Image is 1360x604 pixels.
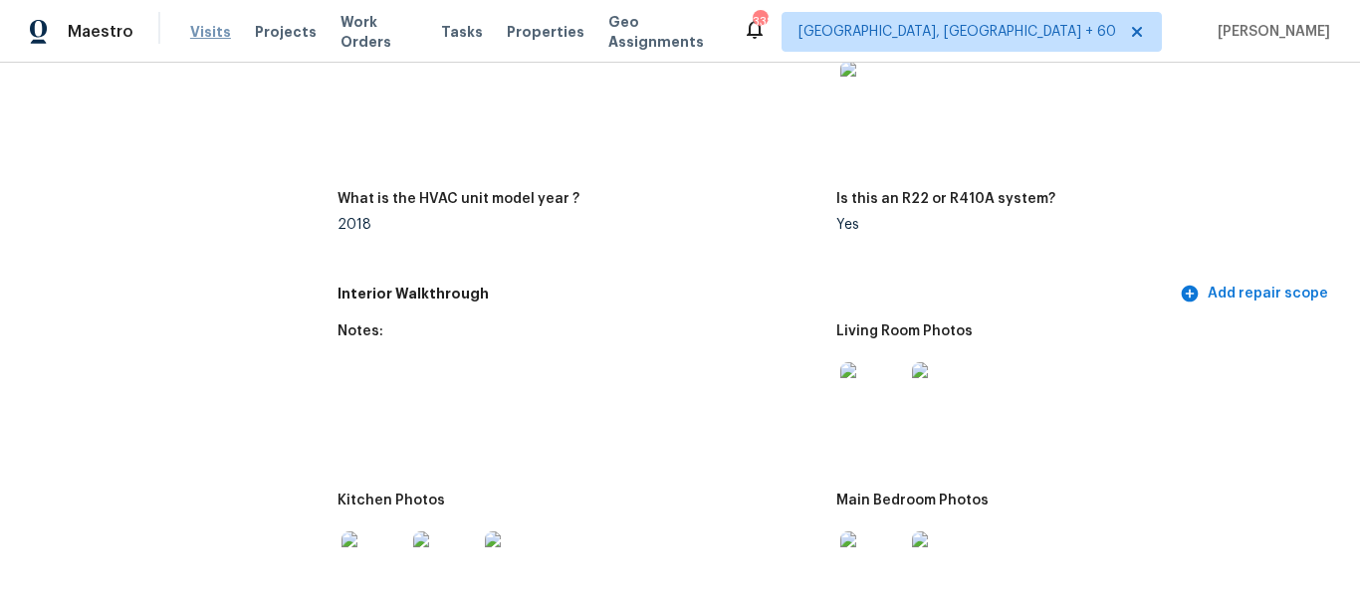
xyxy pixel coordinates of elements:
span: [GEOGRAPHIC_DATA], [GEOGRAPHIC_DATA] + 60 [798,22,1116,42]
div: 2018 [338,218,821,232]
span: Visits [190,22,231,42]
div: Yes [836,218,1320,232]
button: Add repair scope [1176,276,1336,312]
div: 338 [753,12,767,32]
span: Maestro [68,22,133,42]
span: [PERSON_NAME] [1210,22,1330,42]
span: Geo Assignments [608,12,719,52]
span: Projects [255,22,317,42]
h5: Interior Walkthrough [338,284,1176,304]
h5: Notes: [338,324,383,338]
span: Tasks [441,25,483,39]
h5: What is the HVAC unit model year ? [338,192,579,206]
h5: Is this an R22 or R410A system? [836,192,1055,206]
span: Work Orders [340,12,417,52]
h5: Kitchen Photos [338,494,445,507]
h5: Main Bedroom Photos [836,494,989,507]
h5: Living Room Photos [836,324,973,338]
span: Properties [507,22,584,42]
span: Add repair scope [1184,282,1328,306]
